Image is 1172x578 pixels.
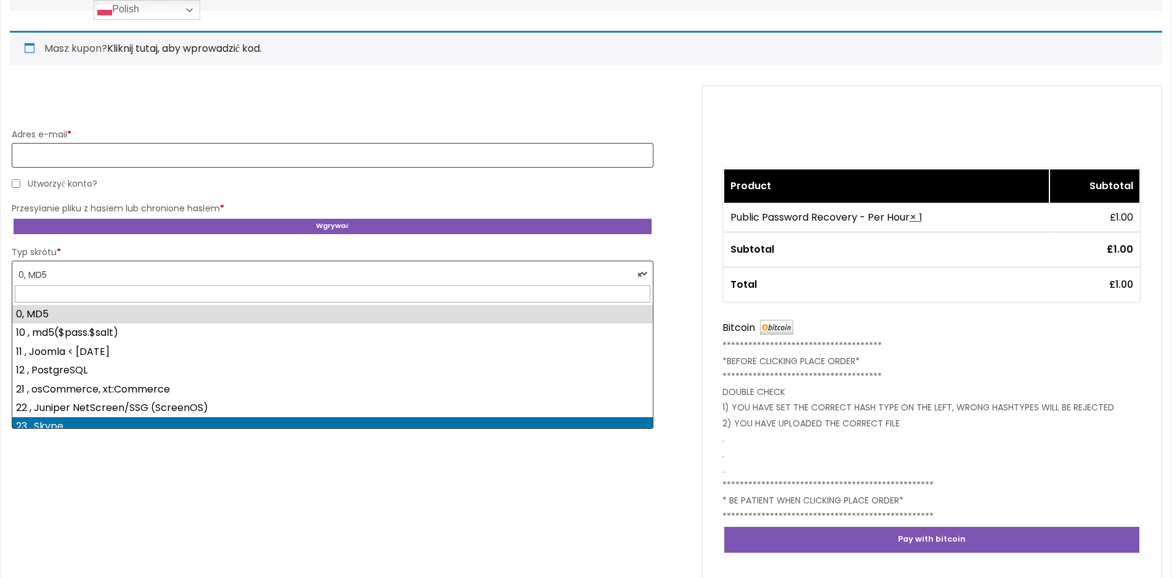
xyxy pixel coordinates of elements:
[1110,210,1116,224] span: £
[16,344,110,359] font: 11 , Joomla < [DATE]
[44,41,107,55] font: Masz kupon?
[57,246,61,258] abbr: wymagany
[12,246,57,258] font: Typ skrótu
[10,89,228,123] font: Szczegóły rozliczeń
[722,525,1141,555] button: Pay with bitcoin
[1107,242,1113,256] span: £
[16,419,63,433] font: 23 , Skype
[97,2,112,17] img: pl
[18,269,47,281] font: 0, MD5
[12,128,67,140] font: Adres e-mail
[16,307,49,321] font: 0, MD5
[16,363,87,377] font: 12 , PostgreSQL
[760,320,793,335] img: Bitcoin
[1109,277,1115,291] span: £
[1050,169,1139,203] th: Subtotal
[724,169,1049,203] th: Product
[220,202,224,214] abbr: wymagany
[16,401,208,415] font: 22 , Juniper NetScreen/SSG (ScreenOS)
[724,232,1049,266] th: Subtotal
[12,179,20,188] input: Utworzyć konto?
[107,41,262,55] font: Kliknij tutaj, aby wprowadzić kod.
[724,267,1049,301] th: Total
[18,264,647,286] span: 0, MD5
[722,320,793,335] label: Bitcoin
[28,177,97,190] font: Utworzyć konto?
[637,269,642,281] font: ×
[724,204,1049,231] td: Public Password Recovery - Per Hour
[12,202,220,214] font: Przesyłanie pliku z hasłem lub chronione hasłem
[316,221,349,230] font: Wgrywać
[910,210,922,224] strong: × 1
[107,41,262,55] a: Wprowadź swój kod kuponu
[1107,242,1133,256] bdi: 1.00
[16,382,170,396] font: 21 , osCommerce, xt:Commerce
[1110,210,1133,224] bdi: 1.00
[12,217,653,236] button: Wgrywać
[12,261,653,285] span: 0, MD5
[16,325,118,340] font: 10 , md5($pass.$salt)
[740,121,947,155] font: Twoje zamówienie
[1109,277,1133,291] bdi: 1.00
